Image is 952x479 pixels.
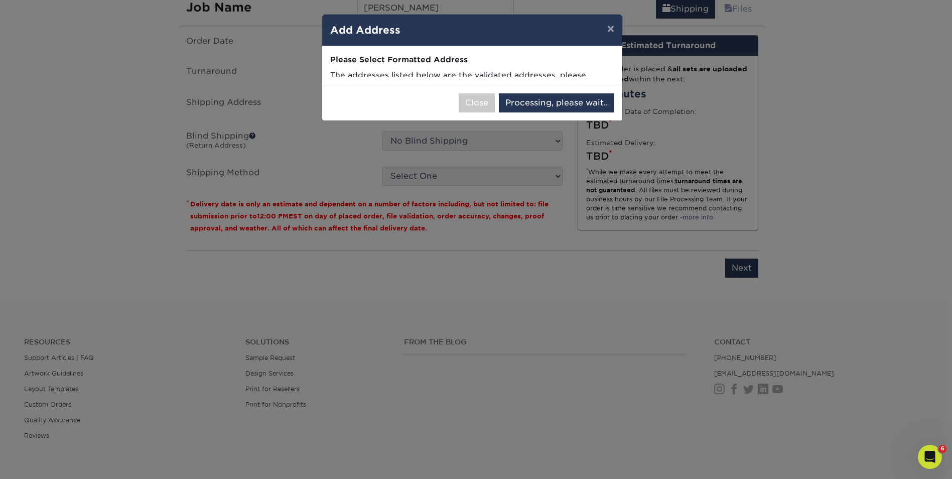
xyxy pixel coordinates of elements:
button: Close [459,93,495,112]
button: Processing, please wait.. [499,93,614,112]
span: 6 [938,445,946,453]
div: Please Select Formatted Address [330,54,614,66]
button: × [599,15,622,43]
iframe: Intercom live chat [918,445,942,469]
p: The addresses listed below are the validated addresses, please review for accuracy and ensure tha... [330,70,614,104]
h4: Add Address [330,23,614,38]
